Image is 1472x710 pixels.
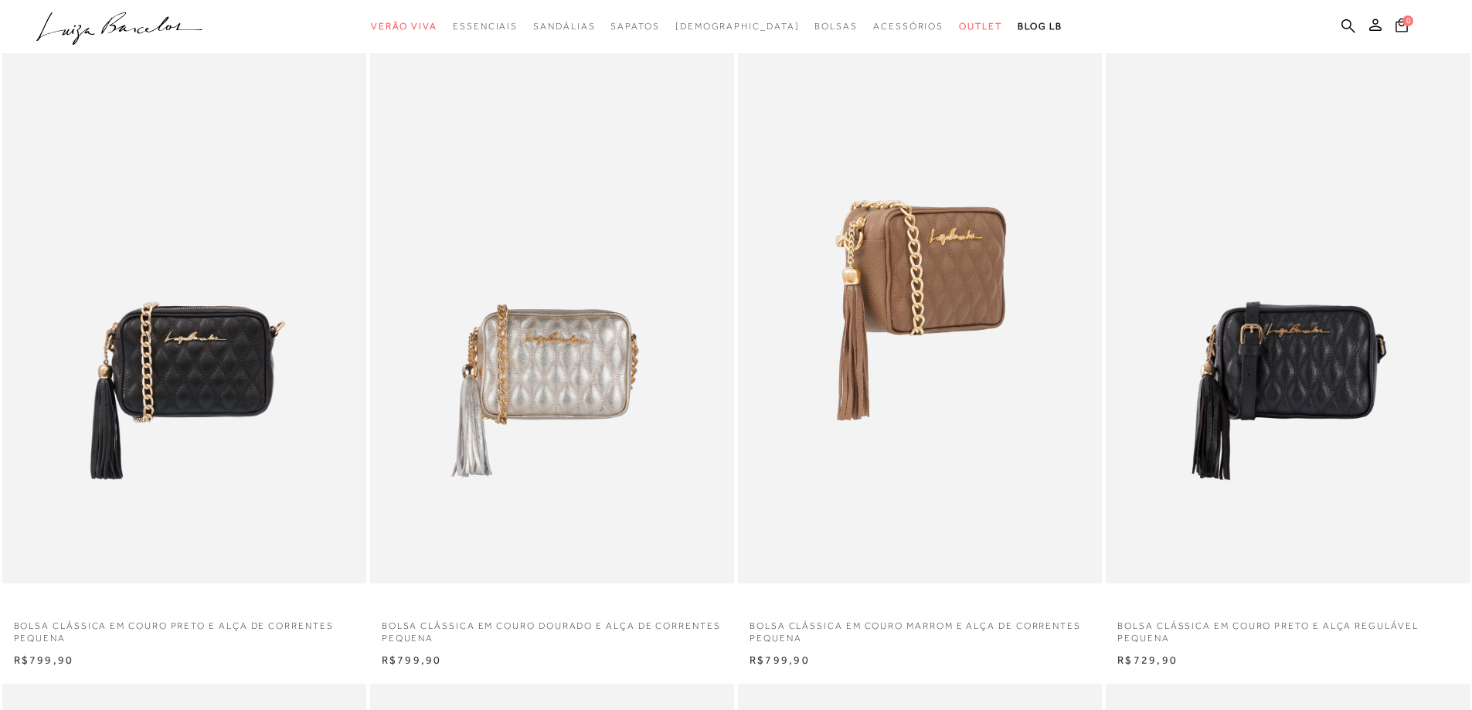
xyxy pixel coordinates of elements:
a: BOLSA CLÁSSICA EM COURO PRETO E ALÇA DE CORRENTES PEQUENA BOLSA CLÁSSICA EM COURO PRETO E ALÇA DE... [4,39,365,581]
a: BOLSA CLÁSSICA EM COURO DOURADO E ALÇA DE CORRENTES PEQUENA [370,610,734,646]
span: Acessórios [873,21,943,32]
a: categoryNavScreenReaderText [453,12,518,41]
span: Verão Viva [371,21,437,32]
a: BOLSA CLÁSSICA EM COURO MARROM E ALÇA DE CORRENTES PEQUENA [739,39,1100,581]
img: BOLSA CLÁSSICA EM COURO PRETO E ALÇA REGULÁVEL PEQUENA [1107,39,1468,581]
a: BOLSA CLÁSSICA EM COURO PRETO E ALÇA REGULÁVEL PEQUENA [1106,610,1470,646]
span: R$799,90 [750,654,810,666]
a: BOLSA CLÁSSICA EM COURO PRETO E ALÇA REGULÁVEL PEQUENA BOLSA CLÁSSICA EM COURO PRETO E ALÇA REGUL... [1107,39,1468,581]
a: categoryNavScreenReaderText [533,12,595,41]
span: [DEMOGRAPHIC_DATA] [675,21,800,32]
a: noSubCategoriesText [675,12,800,41]
a: BOLSA CLÁSSICA EM COURO MARROM E ALÇA DE CORRENTES PEQUENA [738,610,1102,646]
button: 0 [1391,17,1413,38]
span: 0 [1402,15,1413,26]
a: BOLSA CLÁSSICA EM COURO DOURADO E ALÇA DE CORRENTES PEQUENA BOLSA CLÁSSICA EM COURO DOURADO E ALÇ... [372,39,733,581]
span: Bolsas [814,21,858,32]
a: categoryNavScreenReaderText [610,12,659,41]
span: Sandálias [533,21,595,32]
img: BOLSA CLÁSSICA EM COURO PRETO E ALÇA DE CORRENTES PEQUENA [4,39,365,581]
span: Outlet [959,21,1002,32]
span: R$729,90 [1117,654,1178,666]
a: categoryNavScreenReaderText [959,12,1002,41]
a: categoryNavScreenReaderText [873,12,943,41]
img: BOLSA CLÁSSICA EM COURO DOURADO E ALÇA DE CORRENTES PEQUENA [372,39,733,581]
a: categoryNavScreenReaderText [371,12,437,41]
span: R$799,90 [14,654,74,666]
img: BOLSA CLÁSSICA EM COURO MARROM E ALÇA DE CORRENTES PEQUENA [739,37,1102,583]
a: BOLSA CLÁSSICA EM COURO PRETO E ALÇA DE CORRENTES PEQUENA [2,610,366,646]
a: categoryNavScreenReaderText [814,12,858,41]
span: Sapatos [610,21,659,32]
a: BLOG LB [1018,12,1062,41]
span: R$799,90 [382,654,442,666]
span: BLOG LB [1018,21,1062,32]
span: Essenciais [453,21,518,32]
